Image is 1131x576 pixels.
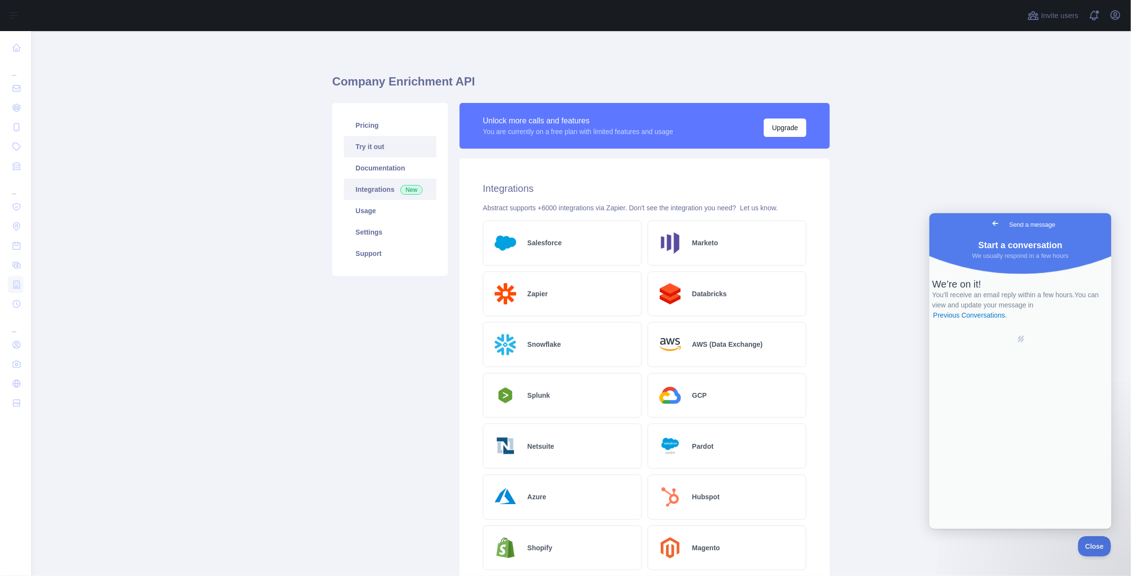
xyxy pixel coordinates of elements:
div: ... [8,58,23,78]
img: Logo [656,330,685,359]
a: Usage [344,200,436,221]
div: Unlock more calls and features [483,115,673,127]
h2: Marketo [692,238,719,248]
img: Logo [491,280,520,308]
div: Abstract supports +6000 integrations via Zapier. Don't see the integration you need? [483,203,806,213]
span: New [400,185,423,195]
h2: Splunk [528,390,550,400]
h2: Netsuite [528,441,554,451]
img: Logo [656,534,685,562]
a: Integrations New [344,179,436,200]
h2: Databricks [692,289,727,299]
a: Documentation [344,157,436,179]
h2: Zapier [528,289,548,299]
h2: Shopify [528,543,552,553]
img: Logo [491,534,520,562]
img: Logo [491,229,520,257]
img: Logo [491,432,520,460]
a: Support [344,243,436,264]
h1: Company Enrichment API [332,74,830,97]
button: Upgrade [764,119,806,137]
h2: AWS (Data Exchange) [692,339,763,349]
h2: Pardot [692,441,714,451]
span: Invite users [1041,10,1079,21]
img: Logo [491,330,520,359]
img: Logo [656,432,685,460]
img: Logo [656,483,685,511]
h2: Snowflake [528,339,561,349]
img: Logo [656,280,685,308]
img: Logo [656,381,685,410]
h2: Hubspot [692,492,720,502]
img: Logo [491,483,520,511]
div: You are currently on a free plan with limited features and usage [483,127,673,136]
h2: Salesforce [528,238,562,248]
iframe: Help Scout Beacon - Close [1078,536,1112,557]
div: ... [8,315,23,334]
button: Let us know. [740,203,778,213]
img: Logo [491,385,520,406]
a: Try it out [344,136,436,157]
button: Invite users [1026,8,1080,23]
h2: Magento [692,543,720,553]
h2: Integrations [483,182,806,195]
a: Pricing [344,115,436,136]
img: Logo [656,229,685,257]
iframe: Help Scout Beacon - Live Chat, Contact Form, and Knowledge Base [929,213,1112,529]
h2: GCP [692,390,707,400]
div: ... [8,177,23,196]
h2: Azure [528,492,547,502]
a: Settings [344,221,436,243]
